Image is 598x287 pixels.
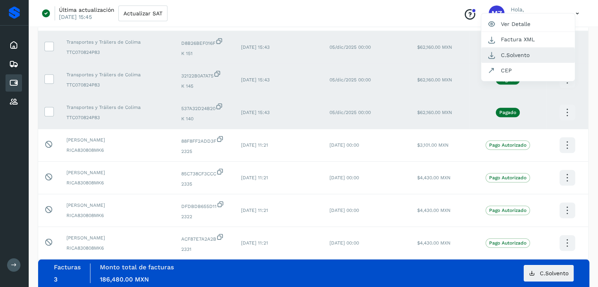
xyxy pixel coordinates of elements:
[54,263,81,271] label: Facturas
[6,37,22,54] div: Inicio
[524,265,574,281] button: C.Solvento
[54,276,57,283] span: 3
[6,55,22,73] div: Embarques
[540,270,569,276] span: C.Solvento
[481,17,575,32] button: Ver Detalle
[481,48,575,63] button: C.Solvento
[481,63,575,78] button: CEP
[481,32,575,47] button: Factura XML
[100,276,149,283] span: 186,480.00 MXN
[6,93,22,110] div: Proveedores
[6,74,22,92] div: Cuentas por pagar
[100,263,174,271] label: Monto total de facturas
